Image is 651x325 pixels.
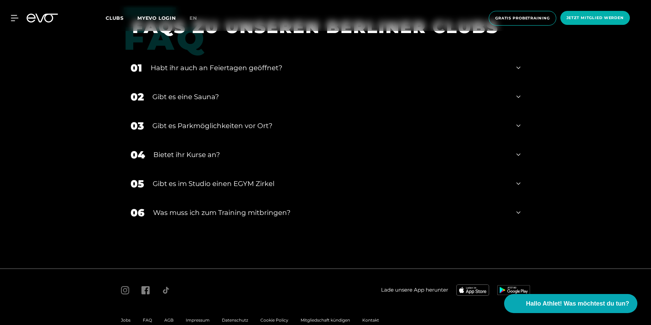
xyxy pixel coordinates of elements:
[566,15,624,21] span: Jetzt Mitglied werden
[190,15,197,21] span: en
[456,284,489,295] img: evofitness app
[152,92,508,102] div: Gibt es eine Sauna?
[495,15,550,21] span: Gratis Probetraining
[190,14,205,22] a: en
[131,147,145,162] div: 04
[152,121,508,131] div: Gibt es Parkmöglichkeiten vor Ort?
[131,89,144,105] div: 02
[131,60,142,76] div: 01
[186,318,210,323] a: Impressum
[164,318,173,323] a: AGB
[151,63,508,73] div: Habt ihr auch an Feiertagen geöffnet?
[558,11,632,26] a: Jetzt Mitglied werden
[301,318,350,323] a: Mitgliedschaft kündigen
[362,318,379,323] a: Kontakt
[260,318,288,323] a: Cookie Policy
[497,285,530,295] img: evofitness app
[121,318,131,323] a: Jobs
[106,15,124,21] span: Clubs
[143,318,152,323] a: FAQ
[381,286,448,294] span: Lade unsere App herunter
[153,207,508,218] div: Was muss ich zum Training mitbringen?
[131,176,144,191] div: 05
[153,179,508,189] div: Gibt es im Studio einen EGYM Zirkel
[222,318,248,323] a: Datenschutz
[153,150,508,160] div: Bietet ihr Kurse an?
[487,11,558,26] a: Gratis Probetraining
[504,294,637,313] button: Hallo Athlet! Was möchtest du tun?
[131,118,144,134] div: 03
[131,205,145,220] div: 06
[526,299,629,308] span: Hallo Athlet! Was möchtest du tun?
[137,15,176,21] a: MYEVO LOGIN
[106,15,137,21] a: Clubs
